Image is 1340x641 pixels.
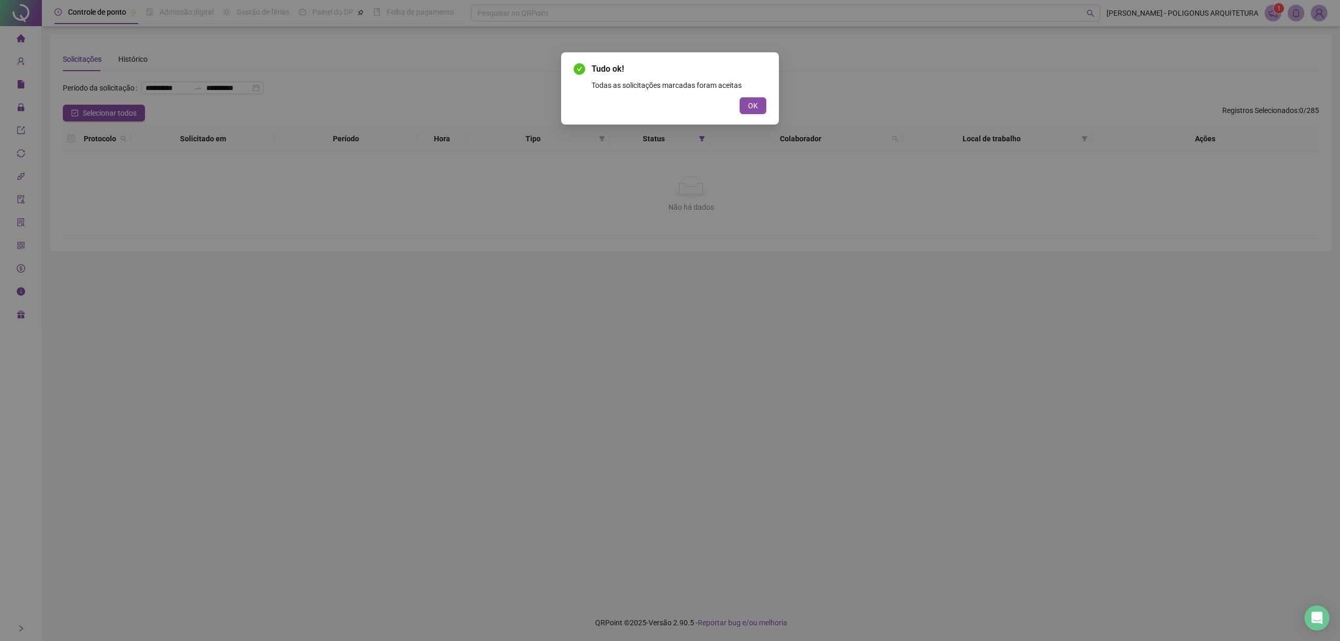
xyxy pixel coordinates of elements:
div: Open Intercom Messenger [1304,605,1330,631]
span: OK [748,100,758,111]
div: Todas as solicitações marcadas foram aceitas [591,80,766,91]
button: OK [740,97,766,114]
span: Tudo ok! [591,63,766,75]
span: check-circle [574,63,585,75]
